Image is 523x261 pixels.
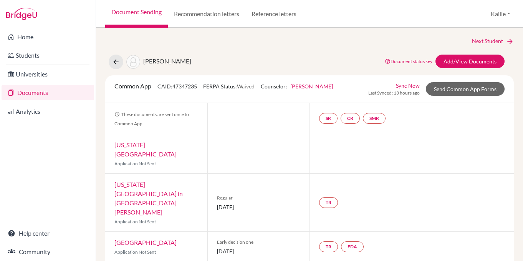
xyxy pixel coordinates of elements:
[114,219,156,224] span: Application Not Sent
[426,82,505,96] a: Send Common App Forms
[114,141,177,158] a: [US_STATE][GEOGRAPHIC_DATA]
[2,104,94,119] a: Analytics
[2,29,94,45] a: Home
[2,244,94,259] a: Community
[217,195,300,201] span: Regular
[114,82,151,90] span: Common App
[341,113,360,124] a: CR
[114,111,189,126] span: These documents are sent once to Common App
[261,83,333,90] span: Counselor:
[2,85,94,100] a: Documents
[114,239,177,246] a: [GEOGRAPHIC_DATA]
[217,239,300,246] span: Early decision one
[435,55,505,68] a: Add/View Documents
[2,226,94,241] a: Help center
[396,81,420,90] a: Sync Now
[472,37,514,45] a: Next Student
[143,57,191,65] span: [PERSON_NAME]
[203,83,255,90] span: FERPA Status:
[319,113,338,124] a: SR
[114,249,156,255] span: Application Not Sent
[319,197,338,208] a: TR
[217,247,300,255] span: [DATE]
[6,8,37,20] img: Bridge-U
[157,83,197,90] span: CAID: 47347235
[487,7,514,21] button: Kaille
[363,113,386,124] a: SMR
[217,203,300,211] span: [DATE]
[114,181,183,216] a: [US_STATE][GEOGRAPHIC_DATA] in [GEOGRAPHIC_DATA][PERSON_NAME]
[114,161,156,166] span: Application Not Sent
[237,83,255,90] span: Waived
[290,83,333,90] a: [PERSON_NAME]
[319,241,338,252] a: TR
[341,241,364,252] a: EDA
[2,66,94,82] a: Universities
[368,90,420,96] span: Last Synced: 13 hours ago
[385,58,432,64] a: Document status key
[2,48,94,63] a: Students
